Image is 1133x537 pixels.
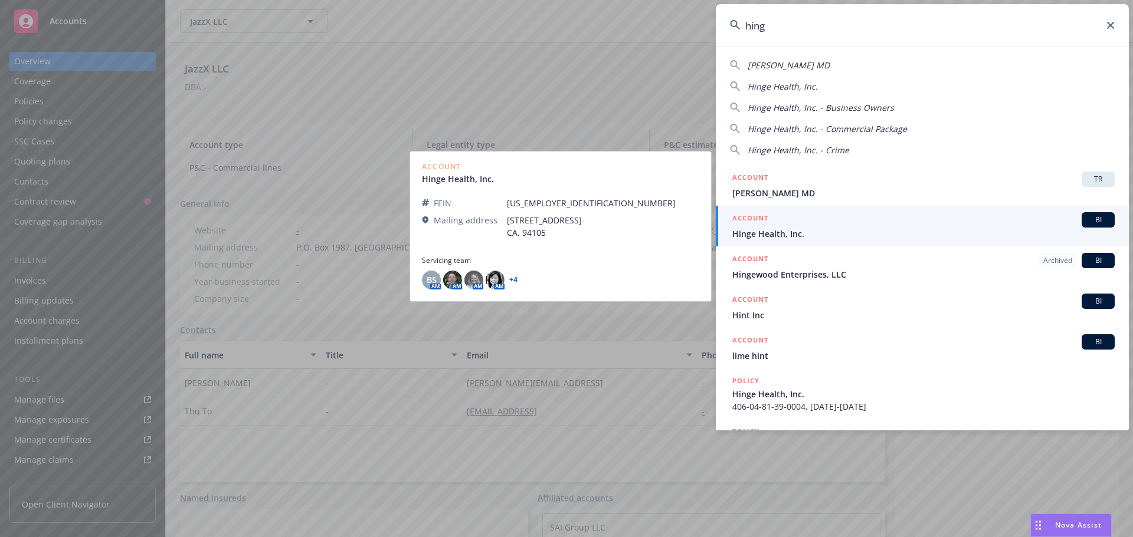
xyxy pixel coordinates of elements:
input: Search... [716,4,1129,47]
h5: ACCOUNT [732,334,768,348]
span: Nova Assist [1055,520,1102,530]
h5: ACCOUNT [732,294,768,308]
span: lime hint [732,350,1115,362]
div: Drag to move [1031,514,1046,536]
a: ACCOUNTBIHint Inc [716,287,1129,328]
h5: ACCOUNT [732,212,768,226]
a: POLICY [716,419,1129,470]
span: [PERSON_NAME] MD [732,187,1115,199]
span: BI [1086,215,1110,225]
a: ACCOUNTArchivedBIHingewood Enterprises, LLC [716,246,1129,287]
h5: POLICY [732,426,759,437]
button: Nova Assist [1030,513,1112,537]
span: Hinge Health, Inc. [748,81,818,92]
span: TR [1086,174,1110,185]
h5: ACCOUNT [732,172,768,186]
h5: POLICY [732,375,759,387]
a: ACCOUNTBIlime hint [716,328,1129,368]
span: 406-04-81-39-0004, [DATE]-[DATE] [732,400,1115,413]
a: ACCOUNTTR[PERSON_NAME] MD [716,165,1129,206]
span: Archived [1043,255,1072,266]
span: BI [1086,337,1110,347]
span: Hingewood Enterprises, LLC [732,268,1115,281]
span: [PERSON_NAME] MD [748,60,830,71]
span: Hinge Health, Inc. - Crime [748,144,849,156]
span: Hinge Health, Inc. [732,228,1115,240]
span: Hint Inc [732,309,1115,321]
h5: ACCOUNT [732,253,768,267]
a: POLICYHinge Health, Inc.406-04-81-39-0004, [DATE]-[DATE] [716,368,1129,419]
span: Hinge Health, Inc. - Business Owners [748,102,894,113]
span: BI [1086,296,1110,307]
span: BI [1086,255,1110,266]
a: ACCOUNTBIHinge Health, Inc. [716,206,1129,246]
span: Hinge Health, Inc. [732,388,1115,400]
span: Hinge Health, Inc. - Commercial Package [748,123,907,134]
